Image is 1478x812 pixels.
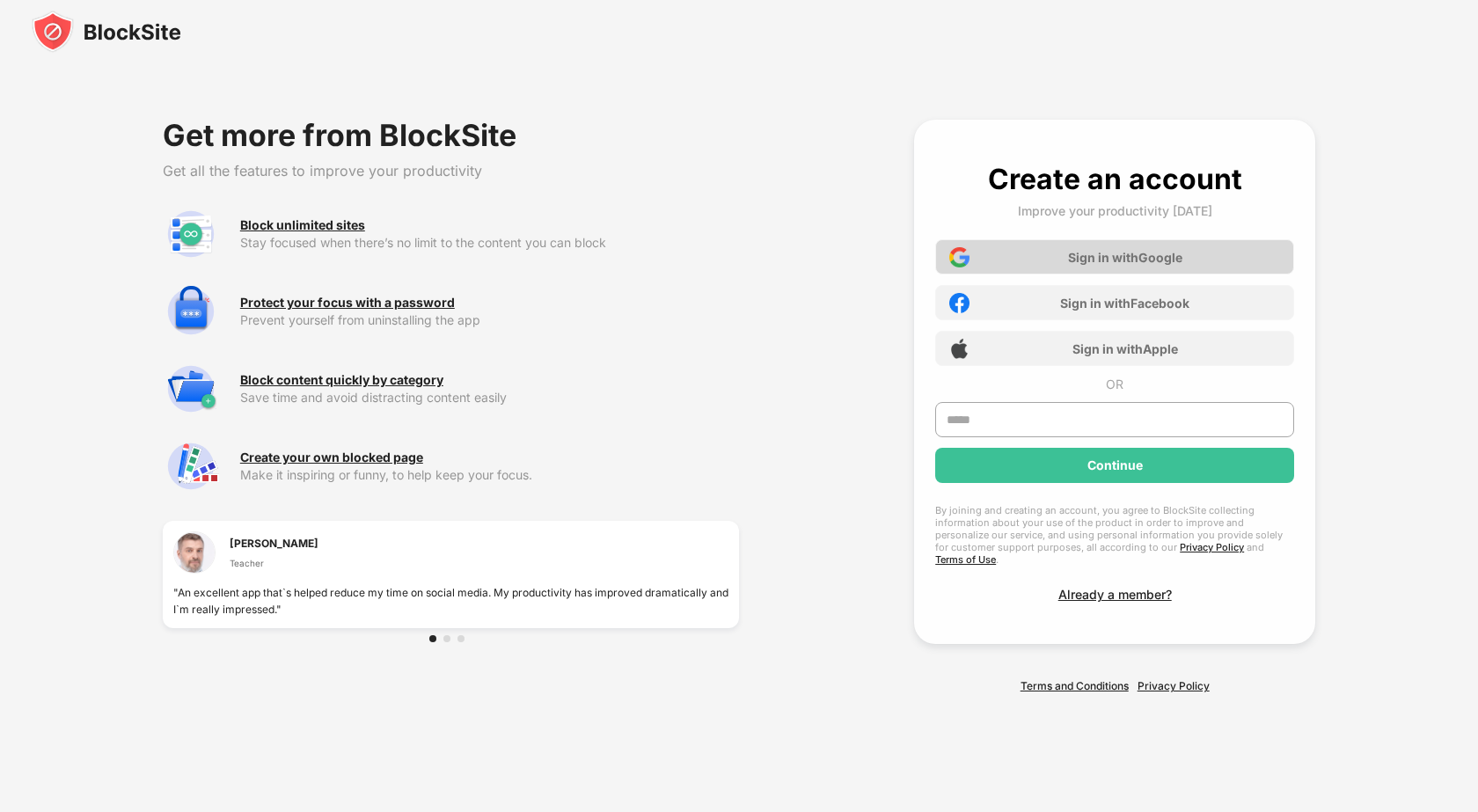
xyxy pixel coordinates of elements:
[1087,458,1143,472] div: Continue
[949,247,969,267] img: google-icon.png
[1106,377,1123,391] div: OR
[240,468,739,482] div: Make it inspiring or funny, to help keep your focus.
[935,504,1294,566] div: By joining and creating an account, you agree to BlockSite collecting information about your use ...
[240,236,739,250] div: Stay focused when there’s no limit to the content you can block
[1072,341,1178,356] div: Sign in with Apple
[240,218,365,232] div: Block unlimited sites
[988,162,1242,196] div: Create an account
[935,553,996,566] a: Terms of Use
[1018,203,1212,218] div: Improve your productivity [DATE]
[949,339,969,359] img: apple-icon.png
[1180,541,1244,553] a: Privacy Policy
[163,361,219,417] img: premium-category.svg
[230,535,318,552] div: [PERSON_NAME]
[163,438,219,494] img: premium-customize-block-page.svg
[1068,250,1182,265] div: Sign in with Google
[240,450,423,465] div: Create your own blocked page
[173,531,216,574] img: testimonial-1.jpg
[240,296,455,310] div: Protect your focus with a password
[1138,679,1210,692] a: Privacy Policy
[240,391,739,405] div: Save time and avoid distracting content easily
[32,11,181,53] img: blocksite-icon-black.svg
[240,373,443,387] div: Block content quickly by category
[1058,587,1172,602] div: Already a member?
[949,293,969,313] img: facebook-icon.png
[240,313,739,327] div: Prevent yourself from uninstalling the app
[163,162,739,179] div: Get all the features to improve your productivity
[230,556,318,570] div: Teacher
[1060,296,1189,311] div: Sign in with Facebook
[163,206,219,262] img: premium-unlimited-blocklist.svg
[163,120,739,151] div: Get more from BlockSite
[163,283,219,340] img: premium-password-protection.svg
[1021,679,1129,692] a: Terms and Conditions
[173,584,728,618] div: "An excellent app that`s helped reduce my time on social media. My productivity has improved dram...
